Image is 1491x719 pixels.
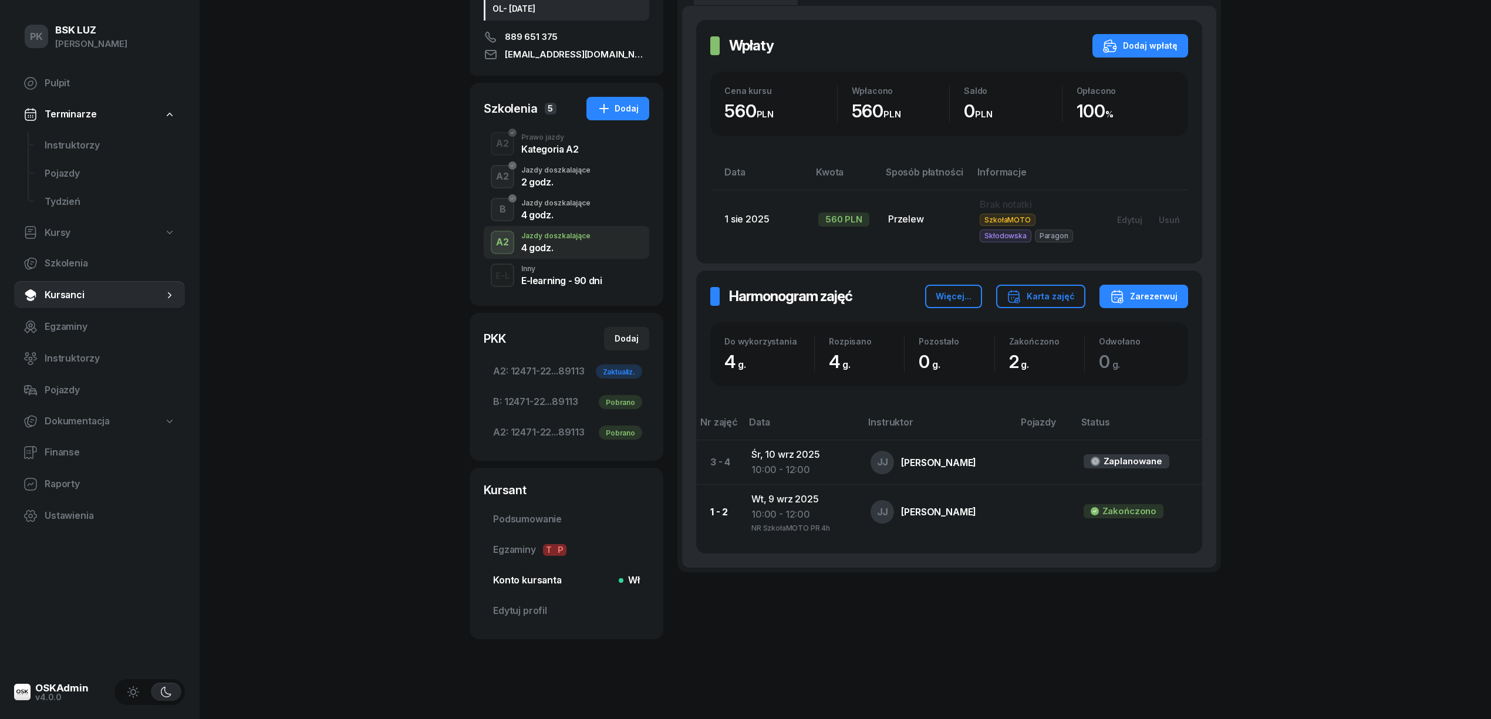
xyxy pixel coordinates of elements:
a: Ustawienia [14,502,185,530]
div: 560 PLN [818,212,869,227]
th: Pojazdy [1014,414,1074,440]
a: Instruktorzy [35,131,185,160]
img: logo-xs@2x.png [14,684,31,700]
span: Dokumentacja [45,414,110,429]
span: 4 [724,351,752,372]
div: 560 [724,100,837,122]
div: PKK [484,330,506,347]
button: A2Prawo jazdyKategoria A2 [484,127,649,160]
div: Kategoria A2 [521,144,578,154]
div: Dodaj wpłatę [1103,39,1178,53]
span: P [555,544,566,556]
button: Zarezerwuj [1099,285,1188,308]
span: 12471-22...89113 [493,394,640,410]
a: [EMAIL_ADDRESS][DOMAIN_NAME] [484,48,649,62]
span: B: [493,394,502,410]
span: Instruktorzy [45,351,176,366]
span: 12471-22...89113 [493,425,640,440]
div: OSKAdmin [35,683,89,693]
div: A2 [491,232,514,252]
a: B:12471-22...89113Pobrano [484,388,649,416]
div: v4.0.0 [35,693,89,701]
div: Inny [521,265,602,272]
span: Wł [623,573,640,588]
div: Karta zajęć [1007,289,1075,303]
span: JJ [877,457,889,467]
span: Brak notatki [980,198,1031,210]
span: Raporty [45,477,176,492]
h2: Wpłaty [729,36,774,55]
button: A2 [491,231,514,254]
div: Do wykorzystania [724,336,814,346]
div: Kursant [484,482,649,498]
span: Terminarze [45,107,96,122]
div: 4 godz. [521,210,591,220]
small: g. [738,359,746,370]
a: A2:12471-22...89113Zaktualiz. [484,357,649,386]
div: [PERSON_NAME] [901,507,976,517]
div: Więcej... [936,289,971,303]
button: A2 [491,165,514,188]
small: PLN [975,109,993,120]
button: A2 [491,132,514,156]
td: 1 - 2 [696,485,742,539]
span: Paragon [1035,229,1073,242]
div: 10:00 - 12:00 [751,507,852,522]
span: Instruktorzy [45,138,176,153]
a: Kursy [14,220,185,247]
th: Kwota [809,164,879,190]
div: Jazdy doszkalające [521,167,591,174]
span: Podsumowanie [493,512,640,527]
div: Dodaj [597,102,639,116]
small: PLN [757,109,774,120]
a: Raporty [14,470,185,498]
div: 560 [852,100,950,122]
div: E-L [491,268,514,283]
span: Ustawienia [45,508,176,524]
button: Karta zajęć [996,285,1085,308]
span: JJ [877,507,889,517]
button: Usuń [1151,210,1188,229]
span: Pojazdy [45,383,176,398]
small: % [1105,109,1114,120]
button: B [491,198,514,221]
small: g. [932,359,940,370]
div: 4 godz. [521,243,591,252]
span: Egzaminy [45,319,176,335]
span: 1 sie 2025 [724,213,769,225]
div: NR SzkołaMOTO PR 4h [751,522,852,532]
a: Edytuj profil [484,597,649,625]
div: Zaplanowane [1104,454,1162,469]
h2: Harmonogram zajęć [729,287,852,306]
small: g. [1112,359,1121,370]
a: Finanse [14,438,185,467]
button: Edytuj [1109,210,1151,229]
th: Data [710,164,809,190]
div: Pozostało [919,336,994,346]
a: Kursanci [14,281,185,309]
span: Tydzień [45,194,176,210]
span: 889 651 375 [505,30,558,44]
span: Szkolenia [45,256,176,271]
th: Instruktor [861,414,1014,440]
span: [EMAIL_ADDRESS][DOMAIN_NAME] [505,48,649,62]
a: Pojazdy [35,160,185,188]
a: Podsumowanie [484,505,649,534]
div: Zaktualiz. [596,364,642,379]
span: 2 [1009,351,1035,372]
div: Cena kursu [724,86,837,96]
span: SzkołaMOTO [980,214,1035,226]
button: A2Jazdy doszkalające2 godz. [484,160,649,193]
span: Edytuj profil [493,603,640,619]
td: 3 - 4 [696,440,742,485]
span: PK [30,32,43,42]
a: Konto kursantaWł [484,566,649,595]
div: 10:00 - 12:00 [751,463,852,478]
div: Wpłacono [852,86,950,96]
div: Dodaj [615,332,639,346]
div: 100 [1077,100,1175,122]
span: 0 [1099,351,1126,372]
div: Rozpisano [829,336,904,346]
a: Pojazdy [14,376,185,404]
div: A2 [491,167,514,187]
